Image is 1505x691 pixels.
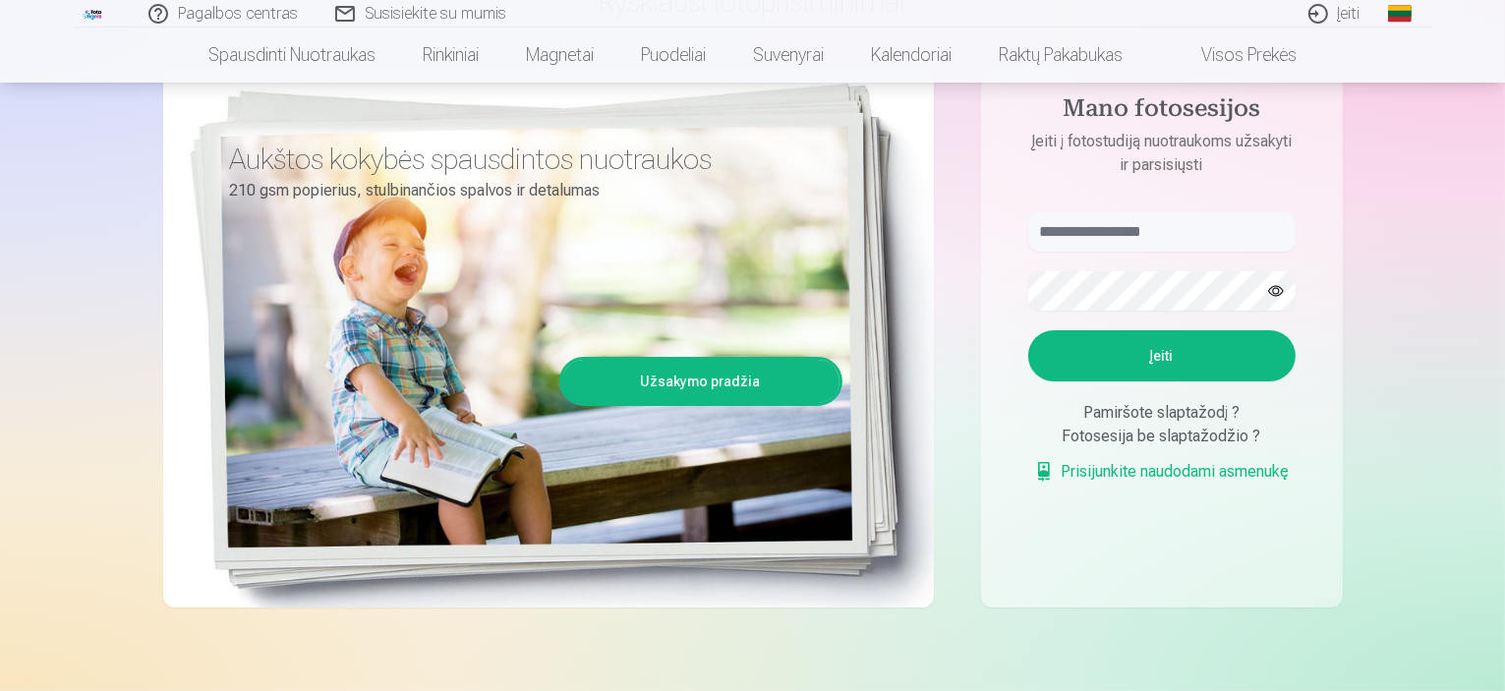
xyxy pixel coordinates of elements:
[975,28,1146,83] a: Raktų pakabukas
[1028,330,1296,381] button: Įeiti
[1034,460,1290,484] a: Prisijunkite naudodami asmenukę
[1009,94,1315,130] h4: Mano fotosesijos
[1028,401,1296,425] div: Pamiršote slaptažodį ?
[185,28,399,83] a: Spausdinti nuotraukas
[847,28,975,83] a: Kalendoriai
[1009,130,1315,177] p: Įeiti į fotostudiją nuotraukoms užsakyti ir parsisiųsti
[617,28,729,83] a: Puodeliai
[1146,28,1320,83] a: Visos prekės
[230,177,828,204] p: 210 gsm popierius, stulbinančios spalvos ir detalumas
[230,142,828,177] h3: Aukštos kokybės spausdintos nuotraukos
[1028,425,1296,448] div: Fotosesija be slaptažodžio ?
[399,28,502,83] a: Rinkiniai
[502,28,617,83] a: Magnetai
[83,8,104,20] img: /fa2
[562,360,839,403] a: Užsakymo pradžia
[729,28,847,83] a: Suvenyrai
